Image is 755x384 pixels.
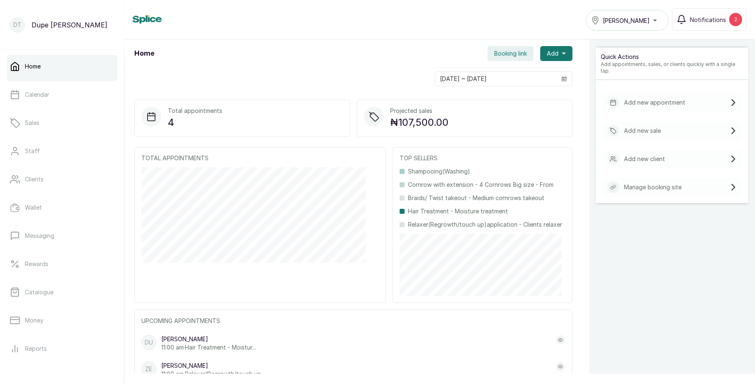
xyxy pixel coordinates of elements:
span: [PERSON_NAME] [603,16,650,25]
span: Booking link [494,49,527,58]
button: Notifications2 [672,8,747,31]
p: Total appointments [168,107,222,115]
button: Add [540,46,573,61]
p: Calendar [25,90,49,99]
p: Money [25,316,44,325]
svg: calendar [561,76,567,82]
a: Wallet [7,196,117,219]
a: Money [7,309,117,332]
p: Catalogue [25,288,53,296]
p: Relaxer(Regrowth/touch up)application - Clients relaxer [408,220,562,229]
p: Shampooing(Washing) [408,167,470,176]
button: [PERSON_NAME] [586,10,669,31]
a: Reports [7,337,117,360]
div: 2 [729,13,742,26]
a: Calendar [7,83,117,106]
p: Sales [25,119,39,127]
a: Rewards [7,252,117,276]
p: 4 [168,115,222,130]
button: Booking link [488,46,534,61]
p: Rewards [25,260,49,268]
h1: Home [134,49,154,59]
input: Select date [435,72,556,86]
p: Dupe [PERSON_NAME] [32,20,107,30]
a: Sales [7,111,117,135]
p: DT [13,21,22,29]
a: Staff [7,139,117,163]
a: Catalogue [7,281,117,304]
a: Home [7,55,117,78]
p: Projected sales [391,107,449,115]
p: DU [145,338,153,347]
p: [PERSON_NAME] [161,335,256,343]
a: Messaging [7,224,117,247]
p: ZE [146,365,153,373]
span: Add [547,49,558,58]
p: Hair Treatment - Moisture treatment [408,207,508,215]
p: Add appointments, sales, or clients quickly with a single tap. [601,61,743,74]
p: ₦107,500.00 [391,115,449,130]
p: UPCOMING APPOINTMENTS [141,317,566,325]
a: Clients [7,168,117,191]
p: Clients [25,175,44,183]
p: 11:00 am · Relaxer(Regrowth/touch up... [161,370,265,378]
p: TOTAL APPOINTMENTS [141,154,379,162]
p: Add new appointment [624,98,685,107]
p: Manage booking site [624,183,682,191]
span: Notifications [690,15,726,24]
p: Home [25,62,41,71]
p: Staff [25,147,40,155]
p: Messaging [25,232,54,240]
p: Add new client [624,155,665,163]
p: TOP SELLERS [400,154,566,162]
p: Quick Actions [601,53,743,61]
p: Wallet [25,203,42,212]
p: [PERSON_NAME] [161,362,265,370]
p: 11:00 am · Hair Treatment - Moistur... [161,343,256,352]
p: Braids/ Twist takeout - Medium cornrows takeout [408,194,544,202]
p: Reports [25,345,47,353]
p: Cornrow with extension - 4 Cornrows Big size - From [408,181,554,189]
p: Add new sale [624,127,661,135]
